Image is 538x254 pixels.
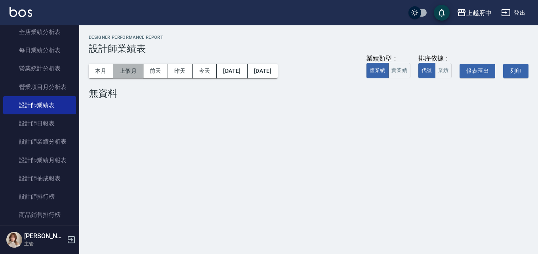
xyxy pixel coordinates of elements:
[503,64,528,78] button: 列印
[3,151,76,169] a: 設計師業績月報表
[168,64,193,78] button: 昨天
[3,78,76,96] a: 營業項目月分析表
[3,188,76,206] a: 設計師排行榜
[3,114,76,133] a: 設計師日報表
[89,64,113,78] button: 本月
[418,55,452,63] div: 排序依據：
[435,63,452,78] button: 業績
[3,169,76,188] a: 設計師抽成報表
[3,206,76,224] a: 商品銷售排行榜
[113,64,143,78] button: 上個月
[3,59,76,78] a: 營業統計分析表
[24,240,65,247] p: 主管
[24,232,65,240] h5: [PERSON_NAME]
[193,64,217,78] button: 今天
[3,96,76,114] a: 設計師業績表
[388,63,410,78] button: 實業績
[366,55,410,63] div: 業績類型：
[434,5,450,21] button: save
[3,23,76,41] a: 全店業績分析表
[3,224,76,243] a: 商品消耗明細
[466,8,492,18] div: 上越府中
[89,35,528,40] h2: Designer Performance Report
[418,63,435,78] button: 代號
[89,43,528,54] h3: 設計師業績表
[217,64,247,78] button: [DATE]
[248,64,278,78] button: [DATE]
[498,6,528,20] button: 登出
[10,7,32,17] img: Logo
[454,5,495,21] button: 上越府中
[3,133,76,151] a: 設計師業績分析表
[89,88,528,99] div: 無資料
[3,41,76,59] a: 每日業績分析表
[366,63,389,78] button: 虛業績
[460,64,495,78] button: 報表匯出
[143,64,168,78] button: 前天
[6,232,22,248] img: Person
